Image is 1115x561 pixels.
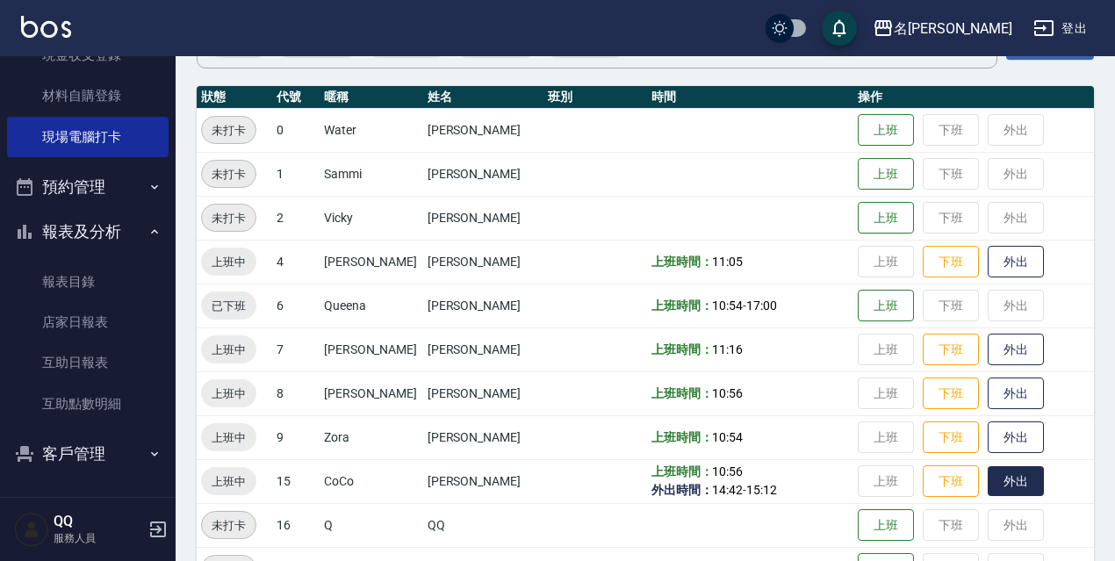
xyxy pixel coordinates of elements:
b: 上班時間： [651,298,713,313]
span: 上班中 [201,341,256,359]
td: Sammi [320,152,423,196]
button: 上班 [858,158,914,191]
td: CoCo [320,459,423,503]
a: 報表目錄 [7,262,169,302]
button: 預約管理 [7,164,169,210]
td: Vicky [320,196,423,240]
p: 服務人員 [54,530,143,546]
a: 互助日報表 [7,342,169,383]
span: 上班中 [201,472,256,491]
td: 7 [272,327,320,371]
td: 15 [272,459,320,503]
button: 上班 [858,202,914,234]
button: 上班 [858,509,914,542]
button: 下班 [923,465,979,498]
span: 14:42 [712,483,743,497]
td: [PERSON_NAME] [423,152,543,196]
td: 0 [272,108,320,152]
button: 名[PERSON_NAME] [866,11,1019,47]
th: 姓名 [423,86,543,109]
b: 上班時間： [651,464,713,478]
h5: QQ [54,513,143,530]
td: - [647,284,854,327]
img: Person [14,512,49,547]
th: 班別 [543,86,647,109]
a: 現金收支登錄 [7,35,169,76]
span: 未打卡 [202,121,255,140]
td: [PERSON_NAME] [320,240,423,284]
a: 互助點數明細 [7,384,169,424]
td: 4 [272,240,320,284]
span: 15:12 [746,483,777,497]
span: 10:54 [712,430,743,444]
th: 暱稱 [320,86,423,109]
span: 11:16 [712,342,743,356]
td: 8 [272,371,320,415]
button: 上班 [858,290,914,322]
button: 外出 [988,421,1044,454]
th: 操作 [853,86,1094,109]
td: [PERSON_NAME] [423,240,543,284]
td: [PERSON_NAME] [423,459,543,503]
td: Q [320,503,423,547]
td: QQ [423,503,543,547]
button: 下班 [923,334,979,366]
b: 上班時間： [651,255,713,269]
span: 未打卡 [202,516,255,535]
td: [PERSON_NAME] [423,108,543,152]
b: 上班時間： [651,386,713,400]
button: 登出 [1026,12,1094,45]
span: 10:56 [712,464,743,478]
span: 未打卡 [202,209,255,227]
th: 時間 [647,86,854,109]
span: 上班中 [201,428,256,447]
td: [PERSON_NAME] [320,327,423,371]
span: 10:56 [712,386,743,400]
td: 1 [272,152,320,196]
b: 上班時間： [651,430,713,444]
td: 16 [272,503,320,547]
span: 17:00 [746,298,777,313]
td: [PERSON_NAME] [423,284,543,327]
td: [PERSON_NAME] [423,415,543,459]
span: 上班中 [201,253,256,271]
span: 上班中 [201,385,256,403]
b: 外出時間： [651,483,713,497]
button: 上班 [858,114,914,147]
td: [PERSON_NAME] [320,371,423,415]
span: 已下班 [201,297,256,315]
td: [PERSON_NAME] [423,327,543,371]
a: 材料自購登錄 [7,76,169,116]
button: 外出 [988,246,1044,278]
button: 外出 [988,378,1044,410]
div: 名[PERSON_NAME] [894,18,1012,40]
b: 上班時間： [651,342,713,356]
button: 報表及分析 [7,209,169,255]
img: Logo [21,16,71,38]
th: 代號 [272,86,320,109]
a: 店家日報表 [7,302,169,342]
button: 外出 [988,466,1044,497]
span: 未打卡 [202,165,255,183]
td: 2 [272,196,320,240]
button: 客戶管理 [7,431,169,477]
td: Queena [320,284,423,327]
button: 下班 [923,421,979,454]
button: 下班 [923,378,979,410]
td: Zora [320,415,423,459]
th: 狀態 [197,86,272,109]
td: [PERSON_NAME] [423,371,543,415]
td: Water [320,108,423,152]
button: save [822,11,857,46]
td: [PERSON_NAME] [423,196,543,240]
span: 10:54 [712,298,743,313]
td: 9 [272,415,320,459]
a: 現場電腦打卡 [7,117,169,157]
td: - [647,459,854,503]
button: 下班 [923,246,979,278]
button: 外出 [988,334,1044,366]
span: 11:05 [712,255,743,269]
td: 6 [272,284,320,327]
